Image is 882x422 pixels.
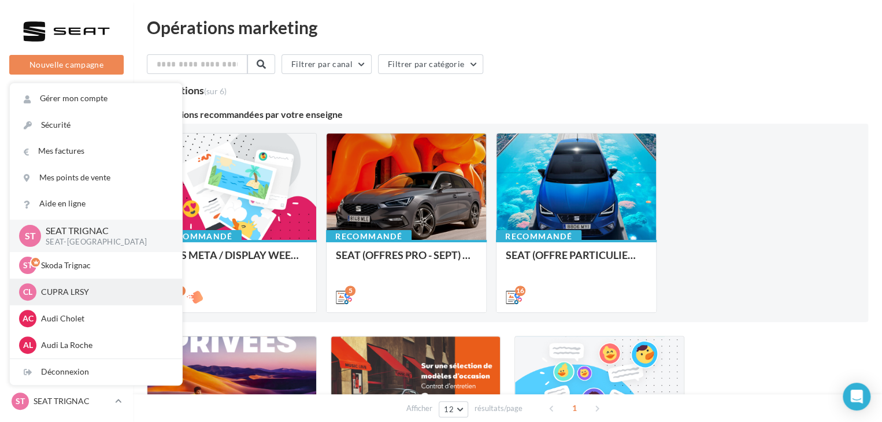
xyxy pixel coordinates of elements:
[345,286,355,296] div: 5
[10,165,182,191] a: Mes points de vente
[166,249,307,272] div: ADS META / DISPLAY WEEK-END Extraordinaire (JPO) Septembre 2025
[147,83,227,96] div: 5
[7,165,126,189] a: Visibilité en ligne
[147,110,868,119] div: 3 opérations recommandées par votre enseigne
[843,383,870,410] div: Open Intercom Messenger
[10,86,182,112] a: Gérer mon compte
[7,347,126,381] a: Campagnes DataOnDemand
[41,339,168,351] p: Audi La Roche
[41,286,168,298] p: CUPRA LRSY
[9,390,124,412] a: ST SEAT TRIGNAC
[10,138,182,164] a: Mes factures
[10,112,182,138] a: Sécurité
[7,222,126,246] a: Contacts
[378,54,483,74] button: Filtrer par catégorie
[204,86,227,96] span: (sur 6)
[25,229,36,242] span: ST
[496,230,581,243] div: Recommandé
[41,313,168,324] p: Audi Cholet
[444,405,454,414] span: 12
[406,403,432,414] span: Afficher
[281,54,372,74] button: Filtrer par canal
[439,401,468,417] button: 12
[46,224,164,238] p: SEAT TRIGNAC
[515,286,525,296] div: 16
[23,260,32,271] span: ST
[506,249,647,272] div: SEAT (OFFRE PARTICULIER - SEPT) - SOCIAL MEDIA
[326,230,412,243] div: Recommandé
[46,237,164,247] p: SEAT-[GEOGRAPHIC_DATA]
[7,280,126,304] a: Calendrier
[7,251,126,275] a: Médiathèque
[23,339,33,351] span: AL
[41,260,168,271] p: Skoda Trignac
[147,18,868,36] div: Opérations marketing
[23,286,32,298] span: CL
[16,395,25,407] span: ST
[34,395,110,407] p: SEAT TRIGNAC
[336,249,477,272] div: SEAT (OFFRES PRO - SEPT) - SOCIAL MEDIA
[154,85,227,95] div: opérations
[7,194,126,218] a: Campagnes
[9,55,124,75] button: Nouvelle campagne
[10,191,182,217] a: Aide en ligne
[7,135,126,160] a: Boîte de réception20
[565,399,584,417] span: 1
[7,308,126,342] a: PLV et print personnalisable
[156,230,242,243] div: Recommandé
[7,106,126,131] a: Opérations
[475,403,522,414] span: résultats/page
[23,313,34,324] span: AC
[10,359,182,385] div: Déconnexion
